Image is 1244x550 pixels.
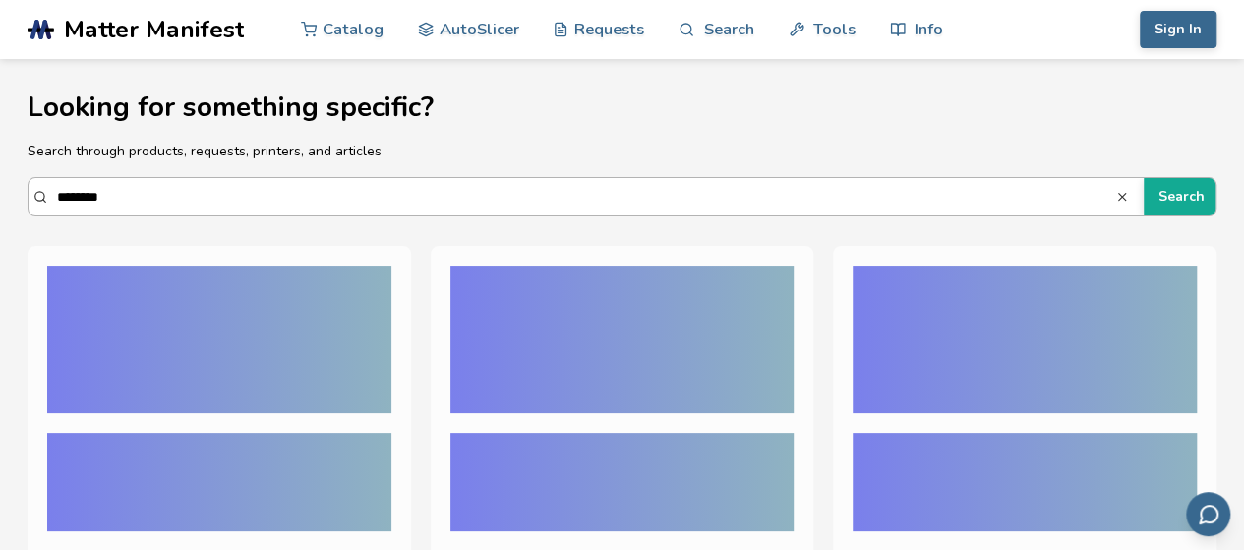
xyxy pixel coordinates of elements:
[1115,190,1134,204] button: Search
[1144,178,1219,215] button: Search
[57,179,1115,214] input: Search
[64,16,244,43] span: Matter Manifest
[28,92,1216,123] h1: Looking for something specific?
[1140,11,1216,48] button: Sign In
[1186,492,1230,536] button: Send feedback via email
[28,141,1216,161] p: Search through products, requests, printers, and articles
